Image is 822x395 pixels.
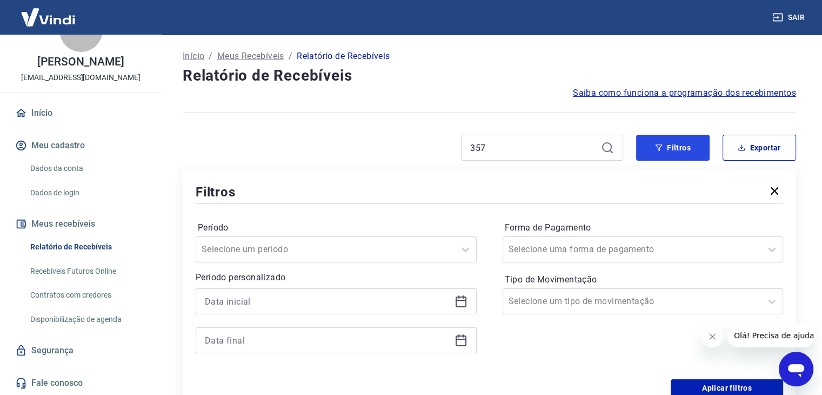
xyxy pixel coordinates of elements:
p: / [209,50,212,63]
a: Início [183,50,204,63]
p: Período personalizado [196,271,477,284]
input: Busque pelo número do pedido [470,140,597,156]
iframe: Fechar mensagem [701,326,723,347]
p: Relatório de Recebíveis [297,50,390,63]
a: Disponibilização de agenda [26,308,149,331]
a: Dados da conta [26,157,149,180]
span: Olá! Precisa de ajuda? [6,8,91,16]
h5: Filtros [196,183,236,201]
a: Início [13,101,149,125]
label: Período [198,221,475,234]
button: Filtros [636,135,710,161]
img: Vindi [13,1,83,34]
button: Meu cadastro [13,134,149,157]
input: Data inicial [205,293,450,310]
a: Saiba como funciona a programação dos recebimentos [573,87,796,100]
a: Meus Recebíveis [217,50,284,63]
iframe: Botão para abrir a janela de mensagens [779,352,813,386]
a: Segurança [13,339,149,363]
p: / [289,50,292,63]
a: Recebíveis Futuros Online [26,260,149,282]
input: Data final [205,332,450,348]
a: Fale conosco [13,371,149,395]
button: Sair [770,8,809,28]
p: [PERSON_NAME] [37,56,124,68]
p: [EMAIL_ADDRESS][DOMAIN_NAME] [21,72,141,83]
iframe: Mensagem da empresa [727,324,813,347]
button: Meus recebíveis [13,212,149,236]
a: Relatório de Recebíveis [26,236,149,258]
a: Dados de login [26,182,149,204]
label: Forma de Pagamento [505,221,781,234]
a: Contratos com credores [26,284,149,306]
button: Exportar [723,135,796,161]
label: Tipo de Movimentação [505,273,781,286]
h4: Relatório de Recebíveis [183,65,796,87]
